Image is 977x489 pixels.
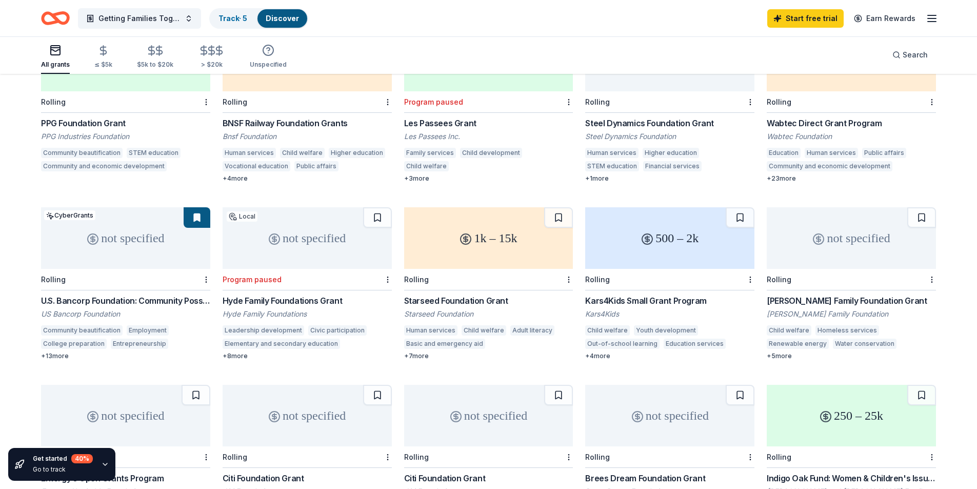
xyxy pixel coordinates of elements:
[223,385,392,446] div: not specified
[767,117,936,129] div: Wabtec Direct Grant Program
[404,339,485,349] div: Basic and emergency aid
[510,325,554,336] div: Adult literacy
[585,161,639,171] div: STEM education
[198,61,225,69] div: > $20k
[223,161,290,171] div: Vocational education
[41,117,210,129] div: PPG Foundation Grant
[71,454,93,463] div: 40 %
[223,295,392,307] div: Hyde Family Foundations Grant
[223,174,392,183] div: + 4 more
[404,174,573,183] div: + 3 more
[585,117,754,129] div: Steel Dynamics Foundation Grant
[767,339,829,349] div: Renewable energy
[767,9,844,28] a: Start free trial
[223,325,304,336] div: Leadership development
[404,472,573,484] div: Citi Foundation Grant
[111,339,168,349] div: Entrepreneurship
[585,174,754,183] div: + 1 more
[585,207,754,269] div: 500 – 2k
[98,12,181,25] span: Getting Families Together Annual Leadership Enrichment Conference
[643,161,702,171] div: Financial services
[33,465,93,474] div: Go to track
[404,117,573,129] div: Les Passees Grant
[767,207,936,269] div: not specified
[848,9,922,28] a: Earn Rewards
[460,148,522,158] div: Child development
[643,148,699,158] div: Higher education
[767,174,936,183] div: + 23 more
[767,472,936,484] div: Indigo Oak Fund: Women & Children's Issues
[227,211,257,222] div: Local
[585,275,610,284] div: Rolling
[767,325,811,336] div: Child welfare
[223,309,392,319] div: Hyde Family Foundations
[404,295,573,307] div: Starseed Foundation Grant
[41,161,167,171] div: Community and economic development
[585,207,754,360] a: 500 – 2kRollingKars4Kids Small Grant ProgramKars4KidsChild welfareYouth developmentOut-of-school ...
[280,148,325,158] div: Child welfare
[404,453,429,461] div: Rolling
[585,472,754,484] div: Brees Dream Foundation Grant
[41,131,210,142] div: PPG Industries Foundation
[767,97,791,106] div: Rolling
[884,45,936,65] button: Search
[767,385,936,446] div: 250 – 25k
[223,117,392,129] div: BNSF Railway Foundation Grants
[223,339,340,349] div: Elementary and secondary education
[41,6,70,30] a: Home
[767,30,936,183] a: 1k – 10kRollingWabtec Direct Grant ProgramWabtec FoundationEducationHuman servicesPublic affairsC...
[198,41,225,74] button: > $20k
[404,30,573,183] a: up to 40kLocalProgram pausedLes Passees GrantLes Passees Inc.Family servicesChild developmentChil...
[805,148,858,158] div: Human services
[250,40,287,74] button: Unspecified
[266,14,299,23] a: Discover
[329,148,385,158] div: Higher education
[41,30,210,174] a: up to 80kRollingPPG Foundation GrantPPG Industries FoundationCommunity beautificationSTEM educati...
[862,148,906,158] div: Public affairs
[585,339,660,349] div: Out-of-school learning
[903,49,928,61] span: Search
[41,352,210,360] div: + 13 more
[585,325,630,336] div: Child welfare
[137,61,173,69] div: $5k to $20k
[41,325,123,336] div: Community beautification
[294,161,338,171] div: Public affairs
[462,325,506,336] div: Child welfare
[585,385,754,446] div: not specified
[41,148,123,158] div: Community beautification
[308,325,367,336] div: Civic participation
[767,453,791,461] div: Rolling
[767,148,801,158] div: Education
[218,14,247,23] a: Track· 5
[404,161,449,171] div: Child welfare
[223,207,392,269] div: not specified
[41,97,66,106] div: Rolling
[767,352,936,360] div: + 5 more
[41,40,70,74] button: All grants
[223,148,276,158] div: Human services
[585,131,754,142] div: Steel Dynamics Foundation
[404,275,429,284] div: Rolling
[767,161,892,171] div: Community and economic development
[404,352,573,360] div: + 7 more
[223,352,392,360] div: + 8 more
[127,325,169,336] div: Employment
[41,275,66,284] div: Rolling
[767,295,936,307] div: [PERSON_NAME] Family Foundation Grant
[223,472,392,484] div: Citi Foundation Grant
[767,309,936,319] div: [PERSON_NAME] Family Foundation
[585,148,639,158] div: Human services
[223,275,282,284] div: Program paused
[223,207,392,360] a: not specifiedLocalProgram pausedHyde Family Foundations GrantHyde Family FoundationsLeadership de...
[815,325,879,336] div: Homeless services
[127,148,181,158] div: STEM education
[585,295,754,307] div: Kars4Kids Small Grant Program
[634,325,698,336] div: Youth development
[585,97,610,106] div: Rolling
[41,207,210,269] div: not specified
[404,131,573,142] div: Les Passees Inc.
[94,61,112,69] div: ≤ $5k
[585,30,754,183] a: not specifiedRollingSteel Dynamics Foundation GrantSteel Dynamics FoundationHuman servicesHigher ...
[223,97,247,106] div: Rolling
[223,453,247,461] div: Rolling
